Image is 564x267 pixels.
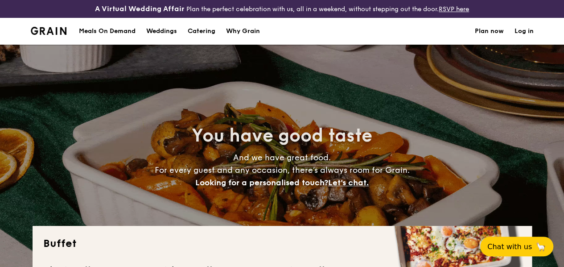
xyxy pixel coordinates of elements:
div: Plan the perfect celebration with us, all in a weekend, without stepping out the door. [94,4,470,14]
span: You have good taste [192,125,372,146]
a: Plan now [475,18,504,45]
span: Chat with us [487,242,532,251]
a: Log in [515,18,534,45]
span: 🦙 [535,242,546,252]
div: Meals On Demand [79,18,136,45]
button: Chat with us🦙 [480,237,553,256]
a: Weddings [141,18,182,45]
a: Catering [182,18,221,45]
div: Weddings [146,18,177,45]
h1: Catering [188,18,215,45]
a: Why Grain [221,18,265,45]
span: Looking for a personalised touch? [195,178,328,188]
span: And we have great food. For every guest and any occasion, there’s always room for Grain. [155,153,410,188]
a: RSVP here [439,5,469,13]
a: Meals On Demand [74,18,141,45]
h2: Buffet [43,237,521,251]
span: Let's chat. [328,178,369,188]
img: Grain [31,27,67,35]
h4: A Virtual Wedding Affair [95,4,185,14]
div: Why Grain [226,18,260,45]
a: Logotype [31,27,67,35]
